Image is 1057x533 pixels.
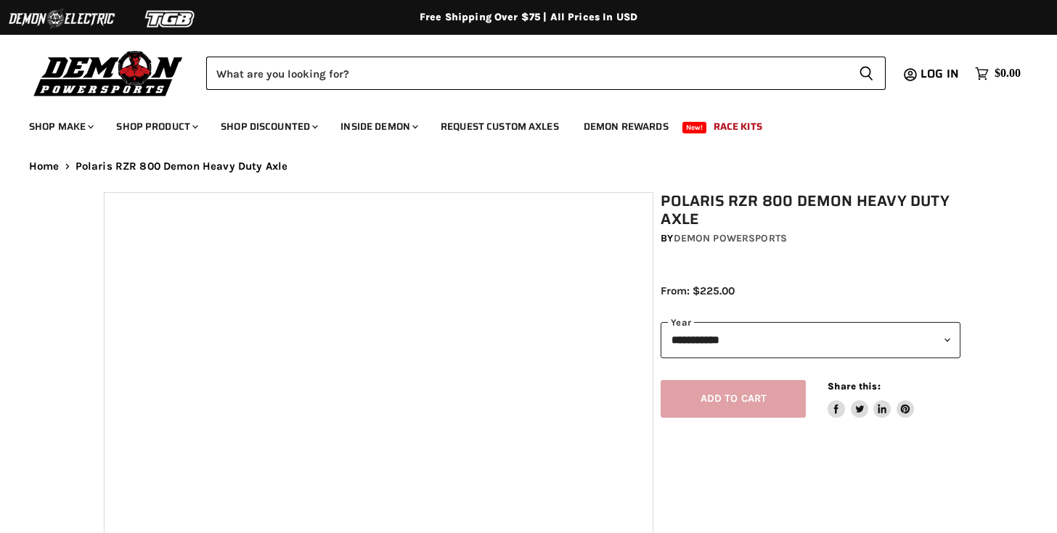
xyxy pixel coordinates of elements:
a: Shop Make [18,112,102,141]
a: Demon Powersports [674,232,787,244]
a: Request Custom Axles [430,112,570,141]
aside: Share this: [828,380,914,418]
a: $0.00 [968,63,1028,84]
a: Shop Discounted [210,112,327,141]
a: Demon Rewards [573,112,679,141]
span: Polaris RZR 800 Demon Heavy Duty Axle [75,160,288,173]
span: New! [682,122,707,133]
a: Race Kits [703,112,773,141]
button: Search [847,57,886,90]
form: Product [206,57,886,90]
span: Log in [921,65,959,83]
h1: Polaris RZR 800 Demon Heavy Duty Axle [661,192,960,228]
a: Home [29,160,60,173]
ul: Main menu [18,106,1017,141]
span: Share this: [828,381,880,392]
img: TGB Logo 2 [116,5,225,33]
span: $0.00 [995,67,1021,80]
input: Search [206,57,847,90]
a: Log in [914,67,968,80]
img: Demon Powersports [29,47,188,99]
img: Demon Electric Logo 2 [7,5,116,33]
a: Inside Demon [330,112,427,141]
div: by [661,231,960,247]
span: From: $225.00 [661,284,735,297]
select: year [661,322,960,358]
a: Shop Product [105,112,207,141]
